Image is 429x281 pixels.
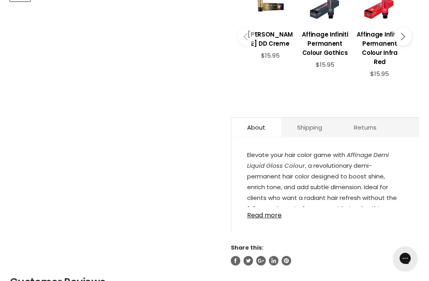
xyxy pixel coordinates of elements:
[281,118,338,137] a: Shipping
[338,118,392,137] a: Returns
[301,30,348,57] h3: Affinage Infiniti Permanent Colour Gothics
[370,70,389,78] span: $15.95
[356,30,403,66] h3: Affinage Infiniti Permanent Colour Infra Red
[247,30,294,48] h3: [PERSON_NAME] DD Creme
[247,24,294,52] a: View product:Joico Lumishine DD Creme
[231,244,263,252] span: Share this:
[231,118,281,137] a: About
[247,207,403,219] a: Read more
[301,24,348,61] a: View product:Affinage Infiniti Permanent Colour Gothics
[389,244,421,273] iframe: Gorgias live chat messenger
[316,60,334,69] span: $15.95
[261,51,280,60] span: $15.95
[356,24,403,70] a: View product:Affinage Infiniti Permanent Colour Infra Red
[231,244,419,265] aside: Share this:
